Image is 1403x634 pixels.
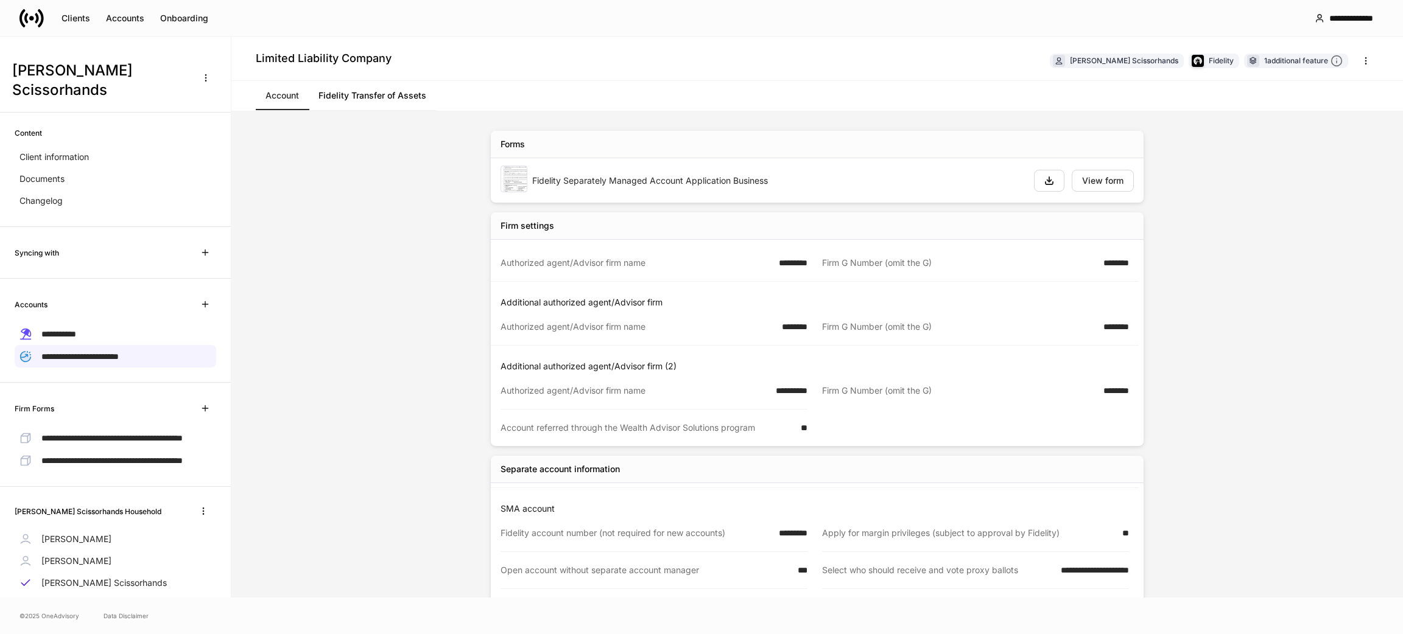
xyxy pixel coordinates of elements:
[822,527,1115,539] div: Apply for margin privileges (subject to approval by Fidelity)
[1082,176,1123,185] div: View form
[256,51,392,66] h4: Limited Liability Company
[501,385,768,397] div: Authorized agent/Advisor firm name
[501,564,790,576] div: Open account without separate account manager
[41,555,111,567] p: [PERSON_NAME]
[532,175,1024,187] div: Fidelity Separately Managed Account Application Business
[15,168,216,190] a: Documents
[501,422,793,434] div: Account referred through the Wealth Advisor Solutions program
[104,611,149,621] a: Data Disclaimer
[501,463,620,475] div: Separate account information
[501,527,772,539] div: Fidelity account number (not required for new accounts)
[501,503,1139,515] p: SMA account
[41,533,111,545] p: [PERSON_NAME]
[106,14,144,23] div: Accounts
[19,611,79,621] span: © 2025 OneAdvisory
[501,296,1139,308] p: Additional authorized agent/Advisor firm
[19,195,63,207] p: Changelog
[256,81,309,110] a: Account
[15,127,42,139] h6: Content
[822,257,1096,269] div: Firm G Number (omit the G)
[501,321,775,333] div: Authorized agent/Advisor firm name
[501,220,554,232] div: Firm settings
[12,61,188,100] h3: [PERSON_NAME] Scissorhands
[54,9,98,28] button: Clients
[1209,55,1234,66] div: Fidelity
[19,151,89,163] p: Client information
[62,14,90,23] div: Clients
[822,385,1096,397] div: Firm G Number (omit the G)
[1070,55,1178,66] div: [PERSON_NAME] Scissorhands
[15,247,59,259] h6: Syncing with
[15,403,54,414] h6: Firm Forms
[15,146,216,168] a: Client information
[501,138,525,150] div: Forms
[19,173,65,185] p: Documents
[15,190,216,212] a: Changelog
[160,14,208,23] div: Onboarding
[152,9,216,28] button: Onboarding
[1072,170,1134,192] button: View form
[98,9,152,28] button: Accounts
[41,577,167,589] p: [PERSON_NAME] Scissorhands
[501,257,772,269] div: Authorized agent/Advisor firm name
[15,299,47,310] h6: Accounts
[15,528,216,550] a: [PERSON_NAME]
[1264,55,1343,68] div: 1 additional feature
[15,506,161,517] h6: [PERSON_NAME] Scissorhands Household
[501,360,1139,372] p: Additional authorized agent/Advisor firm (2)
[309,81,436,110] a: Fidelity Transfer of Assets
[822,564,1053,576] div: Select who should receive and vote proxy ballots
[15,550,216,572] a: [PERSON_NAME]
[15,572,216,594] a: [PERSON_NAME] Scissorhands
[822,321,1096,333] div: Firm G Number (omit the G)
